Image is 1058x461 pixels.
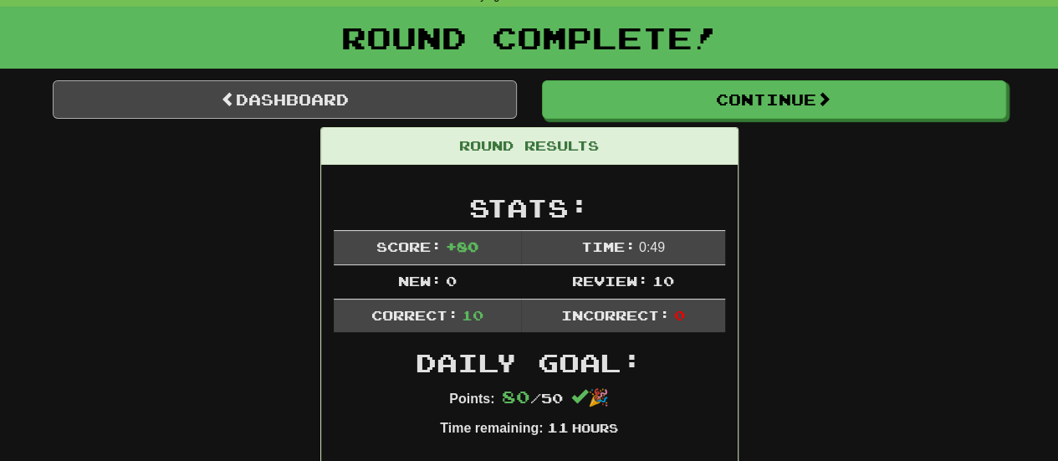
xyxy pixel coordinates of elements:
[673,307,684,323] span: 0
[398,273,442,289] span: New:
[571,388,609,407] span: 🎉
[321,128,738,165] div: Round Results
[639,240,665,254] span: 0 : 49
[334,349,725,376] h2: Daily Goal:
[376,238,442,254] span: Score:
[445,238,478,254] span: + 80
[572,273,648,289] span: Review:
[572,421,618,435] small: Hours
[561,307,670,323] span: Incorrect:
[6,21,1052,54] h1: Round Complete!
[462,307,483,323] span: 10
[546,419,568,435] span: 11
[502,387,530,407] span: 80
[371,307,457,323] span: Correct:
[449,392,494,406] strong: Points:
[502,390,563,406] span: / 50
[53,80,517,119] a: Dashboard
[445,273,456,289] span: 0
[440,421,543,435] strong: Time remaining:
[652,273,673,289] span: 10
[580,238,635,254] span: Time:
[334,194,725,222] h2: Stats:
[542,80,1006,119] button: Continue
